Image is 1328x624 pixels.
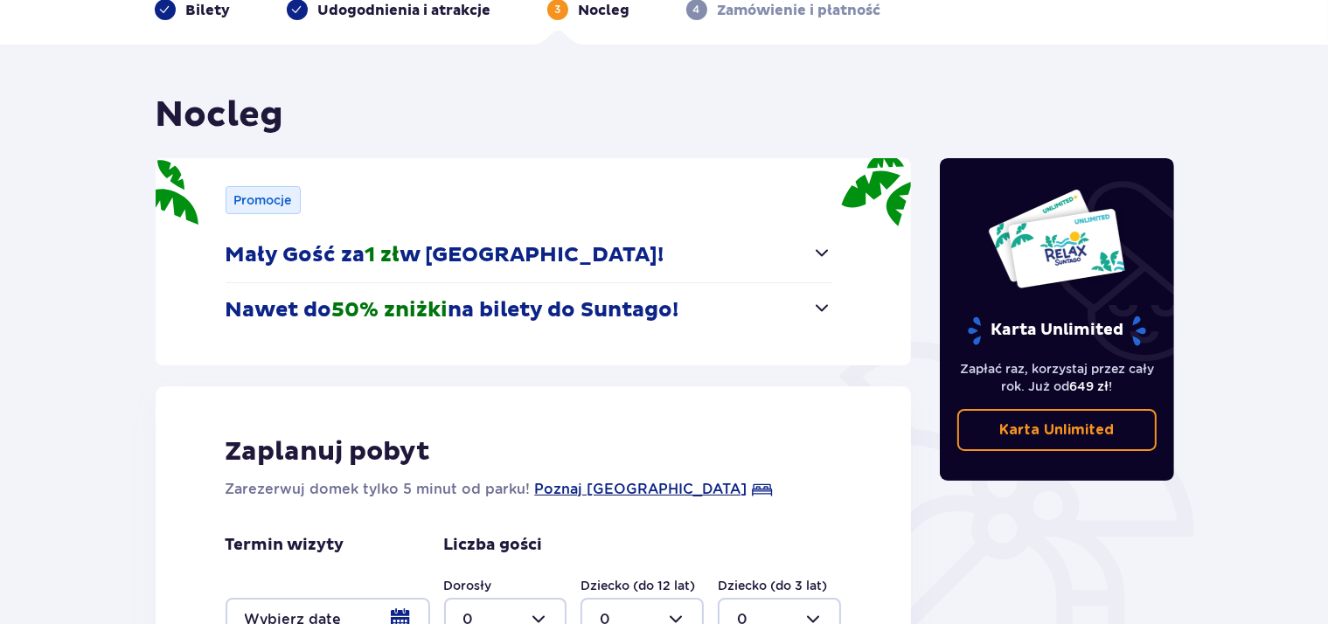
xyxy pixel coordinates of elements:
button: Mały Gość za1 złw [GEOGRAPHIC_DATA]! [226,228,833,282]
span: 649 zł [1069,379,1109,393]
p: 4 [693,2,700,17]
p: Zaplanuj pobyt [226,435,431,468]
p: Mały Gość za w [GEOGRAPHIC_DATA]! [226,242,664,268]
p: Zapłać raz, korzystaj przez cały rok. Już od ! [957,360,1157,395]
p: Nawet do na bilety do Suntago! [226,297,679,323]
p: Liczba gości [444,535,543,556]
p: Udogodnienia i atrakcje [318,1,491,20]
label: Dziecko (do 12 lat) [581,577,695,594]
img: Dwie karty całoroczne do Suntago z napisem 'UNLIMITED RELAX', na białym tle z tropikalnymi liśćmi... [987,188,1126,289]
label: Dorosły [444,577,492,594]
p: Zarezerwuj domek tylko 5 minut od parku! [226,479,531,500]
p: 3 [554,2,560,17]
p: Karta Unlimited [999,420,1114,440]
p: Promocje [234,191,292,209]
a: Karta Unlimited [957,409,1157,451]
h1: Nocleg [156,94,284,137]
p: Termin wizyty [226,535,344,556]
span: 1 zł [365,242,400,268]
span: 50% zniżki [332,297,448,323]
p: Bilety [186,1,231,20]
a: Poznaj [GEOGRAPHIC_DATA] [535,479,747,500]
p: Karta Unlimited [966,315,1148,346]
label: Dziecko (do 3 lat) [718,577,827,594]
p: Zamówienie i płatność [718,1,881,20]
button: Nawet do50% zniżkina bilety do Suntago! [226,283,833,337]
p: Nocleg [579,1,630,20]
